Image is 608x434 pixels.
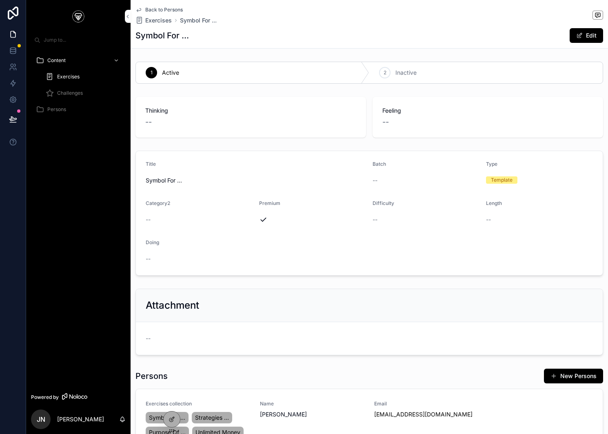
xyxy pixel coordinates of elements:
[135,16,172,24] a: Exercises
[373,176,377,185] span: --
[145,16,172,24] span: Exercises
[57,415,104,423] p: [PERSON_NAME]
[135,30,189,41] h1: Symbol For ...
[37,414,45,424] span: JN
[31,33,126,47] button: Jump to...K
[373,161,386,167] span: Batch
[47,106,66,113] span: Persons
[146,239,159,245] span: Doing
[146,401,250,407] span: Exercises collection
[44,37,102,43] span: Jump to...
[41,69,126,84] a: Exercises
[491,176,513,184] div: Template
[135,7,183,13] a: Back to Persons
[486,161,497,167] span: Type
[151,69,153,76] span: 1
[146,176,366,185] span: Symbol For ...
[146,200,170,206] span: Category2
[47,57,66,64] span: Content
[57,90,83,96] span: Challenges
[146,255,151,263] span: --
[149,414,185,422] span: Symbol For ...
[145,107,356,115] span: Thinking
[146,299,199,312] h2: Attachment
[570,28,603,43] button: Edit
[486,216,491,224] span: --
[146,412,189,423] a: Symbol For ...
[192,412,232,423] a: Strategies ...
[374,410,473,418] a: [EMAIL_ADDRESS][DOMAIN_NAME]
[146,334,151,343] span: --
[260,410,364,418] span: [PERSON_NAME]
[146,216,151,224] span: --
[544,369,603,383] button: New Persons
[260,401,364,407] span: Name
[395,69,417,77] span: Inactive
[26,389,131,405] a: Powered by
[115,37,122,43] span: K
[259,200,280,206] span: Premium
[373,200,394,206] span: Difficulty
[195,414,229,422] span: Strategies ...
[145,116,152,128] span: --
[31,394,59,401] span: Powered by
[31,53,126,68] a: Content
[41,86,126,100] a: Challenges
[31,102,126,117] a: Persons
[162,69,179,77] span: Active
[135,370,168,382] h1: Persons
[373,216,377,224] span: --
[382,107,593,115] span: Feeling
[180,16,217,24] a: Symbol For ...
[384,69,386,76] span: 2
[374,401,479,407] span: Email
[486,200,502,206] span: Length
[382,116,389,128] span: --
[57,73,80,80] span: Exercises
[72,10,85,23] img: App logo
[26,47,131,127] div: scrollable content
[145,7,183,13] span: Back to Persons
[146,161,156,167] span: Title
